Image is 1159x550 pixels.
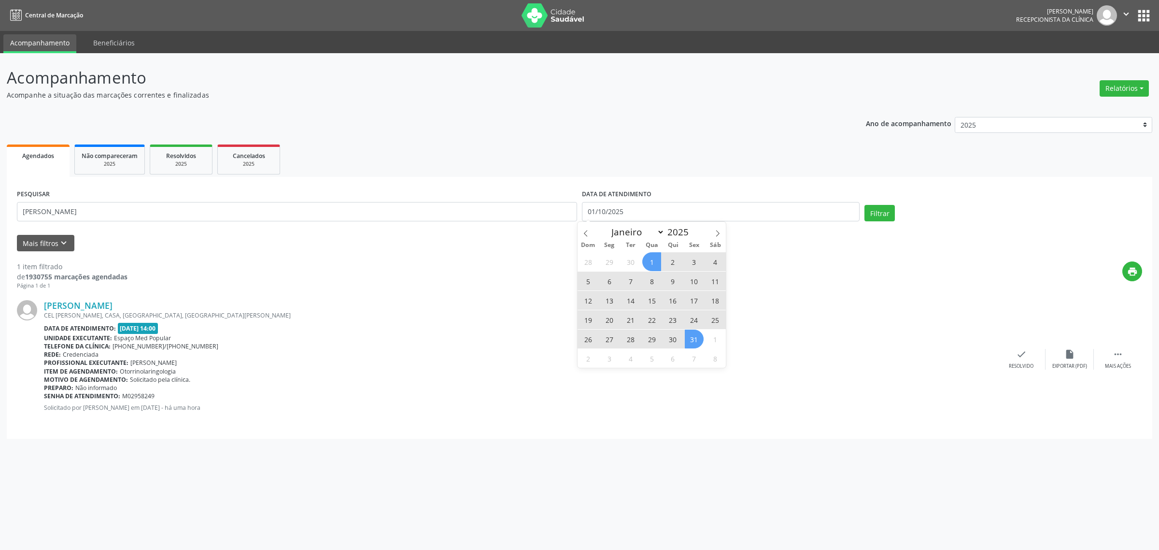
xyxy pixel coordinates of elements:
span: Outubro 8, 2025 [642,272,661,290]
button:  [1117,5,1135,26]
img: img [1097,5,1117,26]
span: Novembro 3, 2025 [600,349,619,368]
span: Outubro 18, 2025 [706,291,725,310]
span: Novembro 7, 2025 [685,349,704,368]
label: PESQUISAR [17,187,50,202]
span: M02958249 [122,392,155,400]
div: [PERSON_NAME] [1016,7,1093,15]
span: Outubro 7, 2025 [621,272,640,290]
span: Agendados [22,152,54,160]
div: Página 1 de 1 [17,282,127,290]
span: Outubro 31, 2025 [685,330,704,348]
span: Outubro 5, 2025 [579,272,597,290]
span: Outubro 23, 2025 [664,310,682,329]
div: Exportar (PDF) [1052,363,1087,370]
a: Central de Marcação [7,7,83,23]
span: Outubro 30, 2025 [664,330,682,348]
button: print [1122,261,1142,281]
input: Selecione um intervalo [582,202,860,221]
button: Mais filtroskeyboard_arrow_down [17,235,74,252]
strong: 1930755 marcações agendadas [25,272,127,281]
button: Filtrar [864,205,895,221]
span: Outubro 12, 2025 [579,291,597,310]
span: Outubro 26, 2025 [579,330,597,348]
div: 2025 [82,160,138,168]
a: [PERSON_NAME] [44,300,113,311]
div: 2025 [225,160,273,168]
div: CEL [PERSON_NAME], CASA, [GEOGRAPHIC_DATA], [GEOGRAPHIC_DATA][PERSON_NAME] [44,311,997,319]
span: Outubro 24, 2025 [685,310,704,329]
span: Dom [578,242,599,248]
span: Novembro 8, 2025 [706,349,725,368]
span: Sex [684,242,705,248]
span: Ter [620,242,641,248]
span: Resolvidos [166,152,196,160]
span: Novembro 1, 2025 [706,330,725,348]
span: Não informado [75,384,117,392]
span: Outubro 27, 2025 [600,330,619,348]
span: Setembro 30, 2025 [621,252,640,271]
span: Qua [641,242,663,248]
span: Outubro 9, 2025 [664,272,682,290]
i: check [1016,349,1027,360]
span: Seg [599,242,620,248]
p: Acompanhe a situação das marcações correntes e finalizadas [7,90,808,100]
select: Month [607,225,665,239]
span: Espaço Med Popular [114,334,171,342]
a: Acompanhamento [3,34,76,53]
a: Beneficiários [86,34,141,51]
span: [PERSON_NAME] [130,359,177,367]
span: Setembro 28, 2025 [579,252,597,271]
i: print [1127,266,1138,277]
span: Outubro 25, 2025 [706,310,725,329]
p: Acompanhamento [7,66,808,90]
span: Outubro 13, 2025 [600,291,619,310]
b: Senha de atendimento: [44,392,120,400]
div: 2025 [157,160,205,168]
span: Outubro 2, 2025 [664,252,682,271]
span: Solicitado pela clínica. [130,376,190,384]
span: [DATE] 14:00 [118,323,158,334]
img: img [17,300,37,320]
div: Mais ações [1105,363,1131,370]
span: Otorrinolaringologia [120,367,176,376]
span: Outubro 22, 2025 [642,310,661,329]
span: Outubro 15, 2025 [642,291,661,310]
span: Novembro 6, 2025 [664,349,682,368]
span: Outubro 28, 2025 [621,330,640,348]
input: Year [664,226,696,238]
span: Novembro 5, 2025 [642,349,661,368]
b: Profissional executante: [44,359,128,367]
button: Relatórios [1100,80,1149,97]
span: Outubro 10, 2025 [685,272,704,290]
div: Resolvido [1009,363,1033,370]
span: [PHONE_NUMBER]/[PHONE_NUMBER] [113,342,218,350]
span: Outubro 3, 2025 [685,252,704,271]
i:  [1113,349,1123,360]
b: Item de agendamento: [44,367,118,376]
button: apps [1135,7,1152,24]
i:  [1121,9,1131,19]
p: Solicitado por [PERSON_NAME] em [DATE] - há uma hora [44,404,997,412]
span: Novembro 4, 2025 [621,349,640,368]
span: Novembro 2, 2025 [579,349,597,368]
span: Outubro 29, 2025 [642,330,661,348]
b: Data de atendimento: [44,324,116,333]
span: Cancelados [233,152,265,160]
span: Credenciada [63,350,99,359]
span: Sáb [705,242,726,248]
i: keyboard_arrow_down [58,238,69,248]
label: DATA DE ATENDIMENTO [582,187,651,202]
b: Unidade executante: [44,334,112,342]
span: Setembro 29, 2025 [600,252,619,271]
span: Outubro 19, 2025 [579,310,597,329]
b: Rede: [44,350,61,359]
span: Outubro 20, 2025 [600,310,619,329]
span: Outubro 1, 2025 [642,252,661,271]
b: Telefone da clínica: [44,342,111,350]
span: Qui [663,242,684,248]
span: Recepcionista da clínica [1016,15,1093,24]
span: Outubro 4, 2025 [706,252,725,271]
span: Não compareceram [82,152,138,160]
b: Motivo de agendamento: [44,376,128,384]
